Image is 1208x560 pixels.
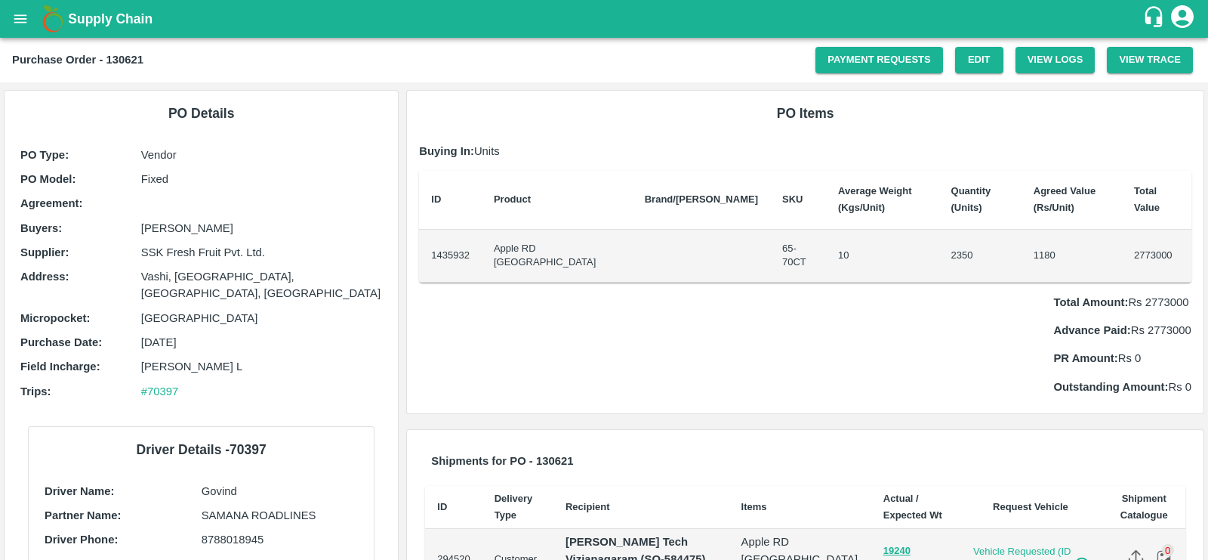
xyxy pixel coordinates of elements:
b: Total Value [1134,185,1160,213]
b: Purchase Order - 130621 [12,54,143,66]
b: Supply Chain [68,11,153,26]
b: Average Weight (Kgs/Unit) [838,185,912,213]
td: 2350 [939,230,1022,283]
a: #70397 [141,385,179,398]
div: 0 [1162,544,1174,556]
a: Edit [955,47,1003,73]
td: 10 [826,230,938,283]
b: Recipient [565,501,610,512]
p: Rs 2773000 [1053,294,1191,311]
b: Quantity (Units) [951,185,991,213]
b: ID [431,193,441,205]
img: logo [38,4,68,34]
p: Vashi, [GEOGRAPHIC_DATA], [GEOGRAPHIC_DATA], [GEOGRAPHIC_DATA] [141,268,383,302]
p: SSK Fresh Fruit Pvt. Ltd. [141,244,383,261]
b: Address : [20,271,69,283]
b: SKU [782,193,803,205]
p: Units [419,143,1191,159]
b: Supplier : [20,246,69,258]
b: Product [494,193,531,205]
b: PO Model : [20,173,75,185]
a: Payment Requests [815,47,943,73]
b: Advance Paid: [1053,324,1130,336]
button: open drawer [3,2,38,36]
p: [DATE] [141,334,383,351]
b: Agreement: [20,197,82,209]
p: [PERSON_NAME] [141,220,383,237]
b: PR Amount: [1053,352,1117,364]
b: Driver Name: [45,485,114,497]
p: Vendor [141,147,383,163]
b: Driver Phone: [45,534,118,546]
p: Rs 2773000 [1053,322,1191,339]
b: Micropocket : [20,312,90,324]
b: Shipments for PO - 130621 [431,455,573,467]
b: Partner Name: [45,509,121,521]
b: Actual / Expected Wt [883,493,942,521]
p: 8788018945 [202,531,359,548]
p: SAMANA ROADLINES [202,507,359,524]
b: ID [437,501,447,512]
b: Buyers : [20,222,62,234]
td: Apple RD [GEOGRAPHIC_DATA] [482,230,633,283]
div: account of current user [1169,3,1196,35]
b: Request Vehicle [993,501,1068,512]
b: Purchase Date : [20,336,102,348]
h6: PO Items [419,103,1191,124]
button: View Logs [1015,47,1096,73]
b: Field Incharge : [20,360,100,373]
button: View Trace [1107,47,1193,73]
b: PO Type : [20,149,69,161]
b: Trips : [20,385,51,398]
a: Supply Chain [68,8,1142,29]
p: Fixed [141,171,383,187]
b: Brand/[PERSON_NAME] [645,193,758,205]
p: [PERSON_NAME] L [141,358,383,375]
h6: PO Details [17,103,386,124]
b: Buying In: [419,145,474,157]
b: Agreed Value (Rs/Unit) [1034,185,1096,213]
p: Govind [202,483,359,500]
b: Outstanding Amount: [1053,381,1168,393]
p: Rs 0 [1053,350,1191,367]
button: 19240 [883,543,911,560]
b: Shipment Catalogue [1120,493,1168,521]
b: Total Amount: [1053,296,1128,308]
p: [GEOGRAPHIC_DATA] [141,310,383,326]
div: customer-support [1142,5,1169,32]
b: Items [741,501,767,512]
td: 1180 [1022,230,1122,283]
h6: Driver Details - 70397 [41,439,362,460]
p: Rs 0 [1053,379,1191,395]
td: 2773000 [1122,230,1191,283]
td: 1435932 [419,230,482,283]
td: 65-70CT [770,230,826,283]
b: Delivery Type [495,493,533,521]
